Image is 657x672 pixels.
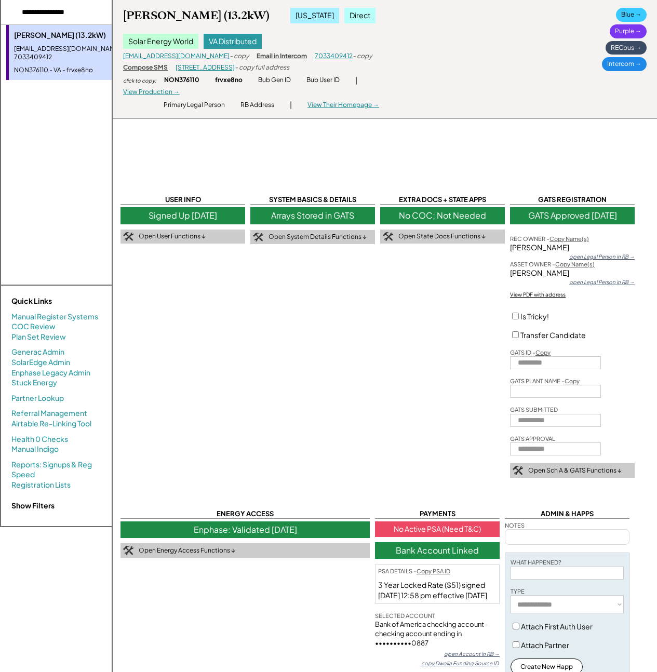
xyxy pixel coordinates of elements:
div: open Legal Person in RB → [569,253,635,260]
a: Stuck Energy [11,378,57,388]
div: REC OWNER - [510,235,589,243]
label: Is Tricky! [520,312,549,321]
div: [PERSON_NAME] [510,268,635,278]
div: ENERGY ACCESS [120,509,370,519]
label: Attach Partner [521,640,569,650]
div: | [290,100,292,110]
div: Intercom → [602,57,647,71]
a: [STREET_ADDRESS] [176,63,235,71]
div: No COC; Not Needed [380,207,505,224]
a: COC Review [11,321,56,332]
a: Airtable Re-Linking Tool [11,419,91,429]
div: Open Sch A & GATS Functions ↓ [528,466,622,475]
div: Open State Docs Functions ↓ [398,232,486,241]
div: NOTES [505,521,525,529]
a: Partner Lookup [11,393,64,404]
div: PAYMENTS [375,509,500,519]
div: Open User Functions ↓ [139,232,206,241]
div: ADMIN & HAPPS [505,509,629,519]
div: GATS PLANT NAME - [510,377,580,385]
a: [EMAIL_ADDRESS][DOMAIN_NAME] [123,52,230,60]
a: SolarEdge Admin [11,357,70,368]
div: Bank Account Linked [375,542,500,559]
div: NON376110 [164,76,199,85]
div: Blue → [616,8,647,22]
div: open Legal Person in RB → [569,278,635,286]
div: Bank of America checking account - checking account ending in ••••••••••0887 [375,620,500,648]
a: Health 0 Checks [11,434,68,445]
div: EXTRA DOCS + STATE APPS [380,195,505,205]
div: [PERSON_NAME] (13.2kW) [14,30,140,41]
div: | [355,75,357,86]
div: Enphase: Validated [DATE] [120,521,370,538]
img: tool-icon.png [513,466,523,475]
div: Primary Legal Person [164,101,225,110]
u: Copy Name(s) [549,235,589,242]
div: PSA DETAILS - [376,565,453,577]
div: View Production → [123,88,180,97]
div: Bub Gen ID [258,76,291,85]
u: Copy PSA ID [417,568,450,574]
div: - copy full address [235,63,289,72]
div: - copy [353,52,372,61]
div: RECbus → [606,41,647,55]
div: GATS Approved [DATE] [510,207,635,224]
a: Manual Register Systems [11,312,98,322]
div: WHAT HAPPENED? [511,558,561,566]
div: NON376110 - VA - frvxe8no [14,66,140,75]
div: 3 Year Locked Rate ($51) signed [DATE] 12:58 pm effective [DATE] [376,577,499,603]
div: ASSET OWNER - [510,260,595,268]
div: GATS SUBMITTED [510,406,558,413]
div: open Account in RB → [444,650,500,657]
div: SELECTED ACCOUNT [375,612,435,620]
a: Enphase Legacy Admin [11,368,90,378]
img: tool-icon.png [123,546,133,555]
div: [EMAIL_ADDRESS][DOMAIN_NAME] - 7033409412 [14,45,140,62]
img: tool-icon.png [253,233,263,242]
a: Generac Admin [11,347,64,357]
a: Plan Set Review [11,332,66,342]
div: View Their Homepage → [307,101,379,110]
label: Attach First Auth User [521,622,593,631]
div: - copy [230,52,249,61]
a: Manual Indigo [11,444,59,454]
div: No Active PSA (Need T&C) [375,521,500,537]
u: Copy [565,378,580,384]
div: Purple → [610,24,647,38]
img: tool-icon.png [123,232,133,241]
a: Reports: Signups & Reg Speed [11,460,101,480]
div: frvxe8no [215,76,243,85]
div: Open Energy Access Functions ↓ [139,546,235,555]
div: copy Dwolla Funding Source ID [421,660,499,667]
div: SYSTEM BASICS & DETAILS [250,195,375,205]
div: Email in Intercom [257,52,307,61]
div: USER INFO [120,195,245,205]
a: Referral Management [11,408,87,419]
div: VA Distributed [204,34,262,49]
div: [PERSON_NAME] [510,243,635,253]
div: [US_STATE] [290,8,339,23]
div: GATS APPROVAL [510,435,555,442]
div: GATS ID - [510,348,551,356]
img: tool-icon.png [383,232,393,241]
div: Open System Details Functions ↓ [269,233,367,241]
a: Registration Lists [11,480,71,490]
a: 7033409412 [315,52,353,60]
u: Copy [535,349,551,356]
div: GATS REGISTRATION [510,195,635,205]
div: RB Address [240,101,274,110]
div: [PERSON_NAME] (13.2kW) [123,8,270,23]
div: View PDF with address [510,291,566,298]
div: Bub User ID [306,76,340,85]
div: TYPE [511,587,525,595]
div: Solar Energy World [123,34,198,49]
div: Arrays Stored in GATS [250,207,375,224]
div: Compose SMS [123,63,168,72]
div: Direct [344,8,376,23]
div: Quick Links [11,296,115,306]
label: Transfer Candidate [520,330,586,340]
strong: Show Filters [11,501,55,510]
div: click to copy: [123,77,156,84]
div: Signed Up [DATE] [120,207,245,224]
u: Copy Name(s) [555,261,595,267]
